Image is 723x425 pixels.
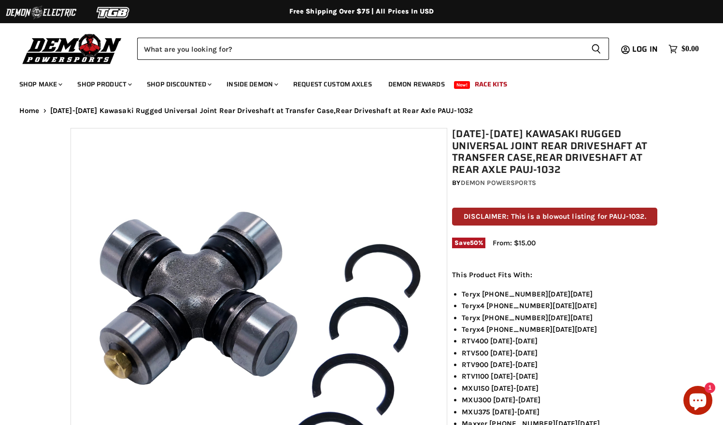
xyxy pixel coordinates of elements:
[70,74,138,94] a: Shop Product
[50,107,473,115] span: [DATE]-[DATE] Kawasaki Rugged Universal Joint Rear Driveshaft at Transfer Case,Rear Driveshaft at...
[137,38,583,60] input: Search
[452,208,657,226] p: DISCLAIMER: This is a blowout listing for PAUJ-1032.
[452,269,657,281] p: This Product Fits With:
[461,179,536,187] a: Demon Powersports
[462,394,657,406] li: MXU300 [DATE]-[DATE]
[681,44,699,54] span: $0.00
[468,74,514,94] a: Race Kits
[664,42,704,56] a: $0.00
[462,359,657,370] li: RTV900 [DATE]-[DATE]
[452,178,657,188] div: by
[583,38,609,60] button: Search
[462,382,657,394] li: MXU150 [DATE]-[DATE]
[462,370,657,382] li: RTV1100 [DATE]-[DATE]
[470,239,478,246] span: 50
[12,71,696,94] ul: Main menu
[462,300,657,312] li: Teryx4 [PHONE_NUMBER][DATE][DATE]
[680,386,715,417] inbox-online-store-chat: Shopify online store chat
[462,324,657,335] li: Teryx4 [PHONE_NUMBER][DATE][DATE]
[286,74,379,94] a: Request Custom Axles
[219,74,284,94] a: Inside Demon
[454,81,470,89] span: New!
[462,347,657,359] li: RTV500 [DATE]-[DATE]
[632,43,658,55] span: Log in
[462,335,657,347] li: RTV400 [DATE]-[DATE]
[452,238,485,248] span: Save %
[462,406,657,418] li: MXU375 [DATE]-[DATE]
[77,3,150,22] img: TGB Logo 2
[137,38,609,60] form: Product
[140,74,217,94] a: Shop Discounted
[628,45,664,54] a: Log in
[462,288,657,300] li: Teryx [PHONE_NUMBER][DATE][DATE]
[493,239,536,247] span: From: $15.00
[462,312,657,324] li: Teryx [PHONE_NUMBER][DATE][DATE]
[381,74,452,94] a: Demon Rewards
[12,74,68,94] a: Shop Make
[19,107,40,115] a: Home
[452,128,657,176] h1: [DATE]-[DATE] Kawasaki Rugged Universal Joint Rear Driveshaft at Transfer Case,Rear Driveshaft at...
[5,3,77,22] img: Demon Electric Logo 2
[19,31,125,66] img: Demon Powersports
